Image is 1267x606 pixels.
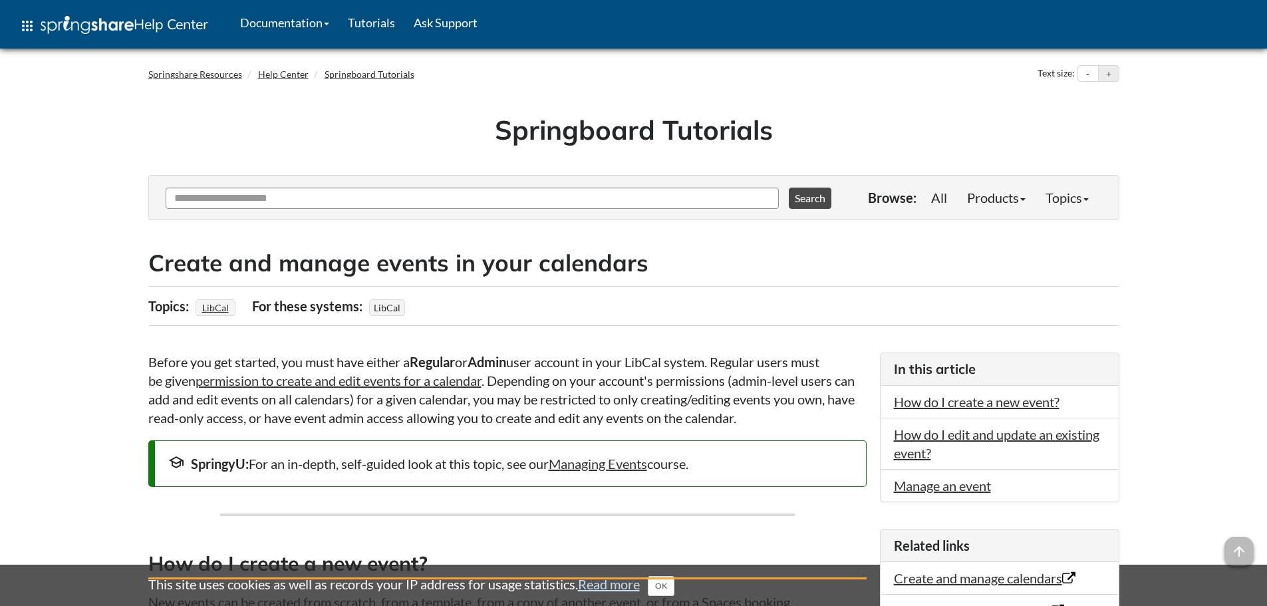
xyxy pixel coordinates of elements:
span: apps [19,18,35,34]
a: Documentation [231,6,339,39]
a: Help Center [258,69,309,80]
div: For these systems: [252,293,366,319]
a: How do I edit and update an existing event? [894,426,1099,461]
button: Decrease text size [1078,66,1098,82]
h1: Springboard Tutorials [158,111,1109,148]
a: Create and manage calendars [894,570,1075,586]
span: school [168,454,184,470]
span: LibCal [369,299,405,316]
div: For an in-depth, self-guided look at this topic, see our course. [168,454,853,473]
div: This site uses cookies as well as records your IP address for usage statistics. [135,575,1133,596]
a: Manage an event [894,478,991,494]
strong: Regular [410,354,455,370]
h3: How do I create a new event? [148,549,867,579]
strong: Admin [468,354,506,370]
h2: Create and manage events in your calendars [148,247,1119,279]
span: Related links [894,537,970,553]
img: Springshare [41,16,134,34]
p: Browse: [868,188,916,207]
a: permission to create and edit events for a calendar [196,373,482,388]
div: Topics: [148,293,192,319]
a: Tutorials [339,6,404,39]
strong: SpringyU: [191,456,249,472]
a: Springshare Resources [148,69,242,80]
a: Managing Events [549,456,647,472]
a: Products [957,184,1036,211]
span: arrow_upward [1224,537,1254,566]
a: arrow_upward [1224,538,1254,554]
p: Before you get started, you must have either a or user account in your LibCal system. Regular use... [148,353,867,427]
a: How do I create a new event? [894,394,1059,410]
a: Ask Support [404,6,487,39]
h3: In this article [894,360,1105,379]
button: Search [789,188,831,209]
div: Text size: [1035,65,1077,82]
a: LibCal [200,298,231,317]
a: All [921,184,957,211]
a: apps Help Center [10,6,217,46]
a: Topics [1036,184,1099,211]
button: Increase text size [1099,66,1119,82]
span: Help Center [134,15,208,33]
a: Springboard Tutorials [325,69,414,80]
